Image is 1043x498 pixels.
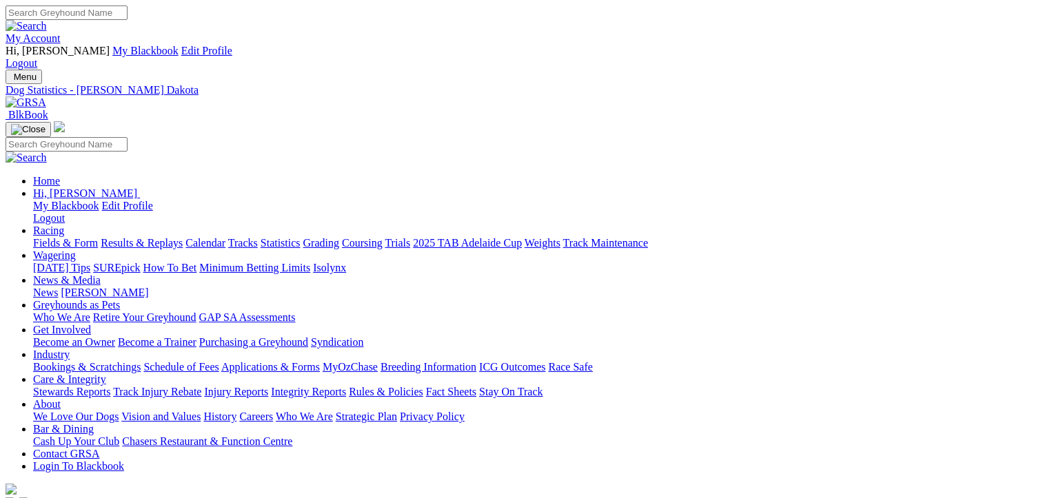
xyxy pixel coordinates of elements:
a: Grading [303,237,339,249]
a: Applications & Forms [221,361,320,373]
a: Racing [33,225,64,236]
a: Greyhounds as Pets [33,299,120,311]
span: BlkBook [8,109,48,121]
a: [PERSON_NAME] [61,287,148,298]
a: Integrity Reports [271,386,346,397]
a: 2025 TAB Adelaide Cup [413,237,522,249]
a: Isolynx [313,262,346,273]
a: Dog Statistics - [PERSON_NAME] Dakota [6,84,1037,96]
a: Statistics [261,237,301,249]
a: Chasers Restaurant & Function Centre [122,435,292,447]
input: Search [6,6,128,20]
a: Careers [239,411,273,422]
a: Cash Up Your Club [33,435,119,447]
div: Bar & Dining [33,435,1037,448]
input: Search [6,137,128,152]
a: Rules & Policies [349,386,423,397]
a: MyOzChase [323,361,378,373]
a: Home [33,175,60,187]
div: Care & Integrity [33,386,1037,398]
div: News & Media [33,287,1037,299]
a: Weights [525,237,560,249]
a: Fields & Form [33,237,98,249]
a: History [203,411,236,422]
a: Get Involved [33,324,91,335]
a: Become a Trainer [118,336,196,348]
a: Logout [33,212,65,224]
a: Trials [385,237,410,249]
a: News [33,287,58,298]
img: Search [6,20,47,32]
a: Vision and Values [121,411,201,422]
a: Bar & Dining [33,423,94,435]
img: logo-grsa-white.png [6,484,17,495]
a: We Love Our Dogs [33,411,119,422]
a: Who We Are [276,411,333,422]
span: Hi, [PERSON_NAME] [6,45,110,56]
div: About [33,411,1037,423]
a: Privacy Policy [400,411,465,422]
a: About [33,398,61,410]
a: ICG Outcomes [479,361,545,373]
a: Coursing [342,237,383,249]
div: Greyhounds as Pets [33,311,1037,324]
a: GAP SA Assessments [199,311,296,323]
div: Get Involved [33,336,1037,349]
a: Track Injury Rebate [113,386,201,397]
a: Wagering [33,249,76,261]
a: Stewards Reports [33,386,110,397]
button: Toggle navigation [6,70,42,84]
img: logo-grsa-white.png [54,121,65,132]
img: Close [11,124,45,135]
a: How To Bet [143,262,197,273]
div: My Account [6,45,1037,70]
a: Strategic Plan [336,411,397,422]
a: Calendar [185,237,225,249]
a: BlkBook [6,109,48,121]
a: My Account [6,32,61,44]
a: Become an Owner [33,336,115,348]
div: Wagering [33,262,1037,274]
a: Race Safe [548,361,592,373]
a: News & Media [33,274,101,286]
a: Login To Blackbook [33,460,124,472]
a: Bookings & Scratchings [33,361,141,373]
a: Injury Reports [204,386,268,397]
a: Minimum Betting Limits [199,262,310,273]
div: Hi, [PERSON_NAME] [33,200,1037,225]
a: SUREpick [93,262,140,273]
a: Hi, [PERSON_NAME] [33,187,140,199]
a: Industry [33,349,70,360]
img: GRSA [6,96,46,109]
a: Stay On Track [479,386,543,397]
a: Results & Replays [101,237,183,249]
a: Purchasing a Greyhound [199,336,308,348]
a: My Blackbook [33,200,99,211]
span: Hi, [PERSON_NAME] [33,187,137,199]
a: Fact Sheets [426,386,476,397]
a: [DATE] Tips [33,262,90,273]
a: Syndication [311,336,363,348]
a: Retire Your Greyhound [93,311,196,323]
div: Industry [33,361,1037,373]
a: Tracks [228,237,258,249]
a: Track Maintenance [563,237,648,249]
a: Schedule of Fees [143,361,219,373]
a: Logout [6,57,37,69]
a: My Blackbook [112,45,179,56]
button: Toggle navigation [6,122,51,137]
a: Breeding Information [381,361,476,373]
a: Who We Are [33,311,90,323]
img: Search [6,152,47,164]
span: Menu [14,72,37,82]
a: Edit Profile [102,200,153,211]
div: Racing [33,237,1037,249]
a: Edit Profile [181,45,232,56]
a: Care & Integrity [33,373,106,385]
a: Contact GRSA [33,448,99,459]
